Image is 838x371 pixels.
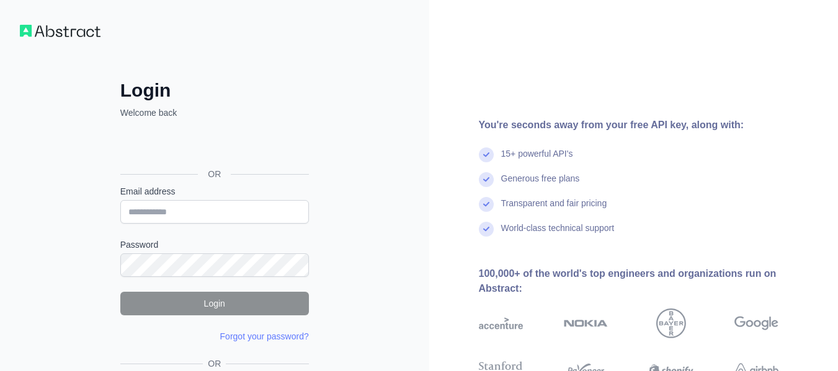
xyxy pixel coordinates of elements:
div: 100,000+ of the world's top engineers and organizations run on Abstract: [479,266,819,296]
h2: Login [120,79,309,102]
span: OR [203,357,226,370]
img: nokia [564,308,608,338]
label: Password [120,238,309,251]
img: bayer [656,308,686,338]
p: Welcome back [120,107,309,119]
iframe: Tombol Login dengan Google [114,133,313,160]
div: You're seconds away from your free API key, along with: [479,118,819,133]
button: Login [120,292,309,315]
img: accenture [479,308,523,338]
div: World-class technical support [501,222,615,247]
div: 15+ powerful API's [501,147,573,172]
img: check mark [479,222,494,237]
a: Forgot your password? [220,331,309,341]
span: OR [198,168,231,180]
label: Email address [120,185,309,198]
img: check mark [479,197,494,212]
img: Workflow [20,25,100,37]
img: check mark [479,147,494,162]
img: google [734,308,778,338]
img: check mark [479,172,494,187]
div: Generous free plans [501,172,580,197]
div: Transparent and fair pricing [501,197,607,222]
